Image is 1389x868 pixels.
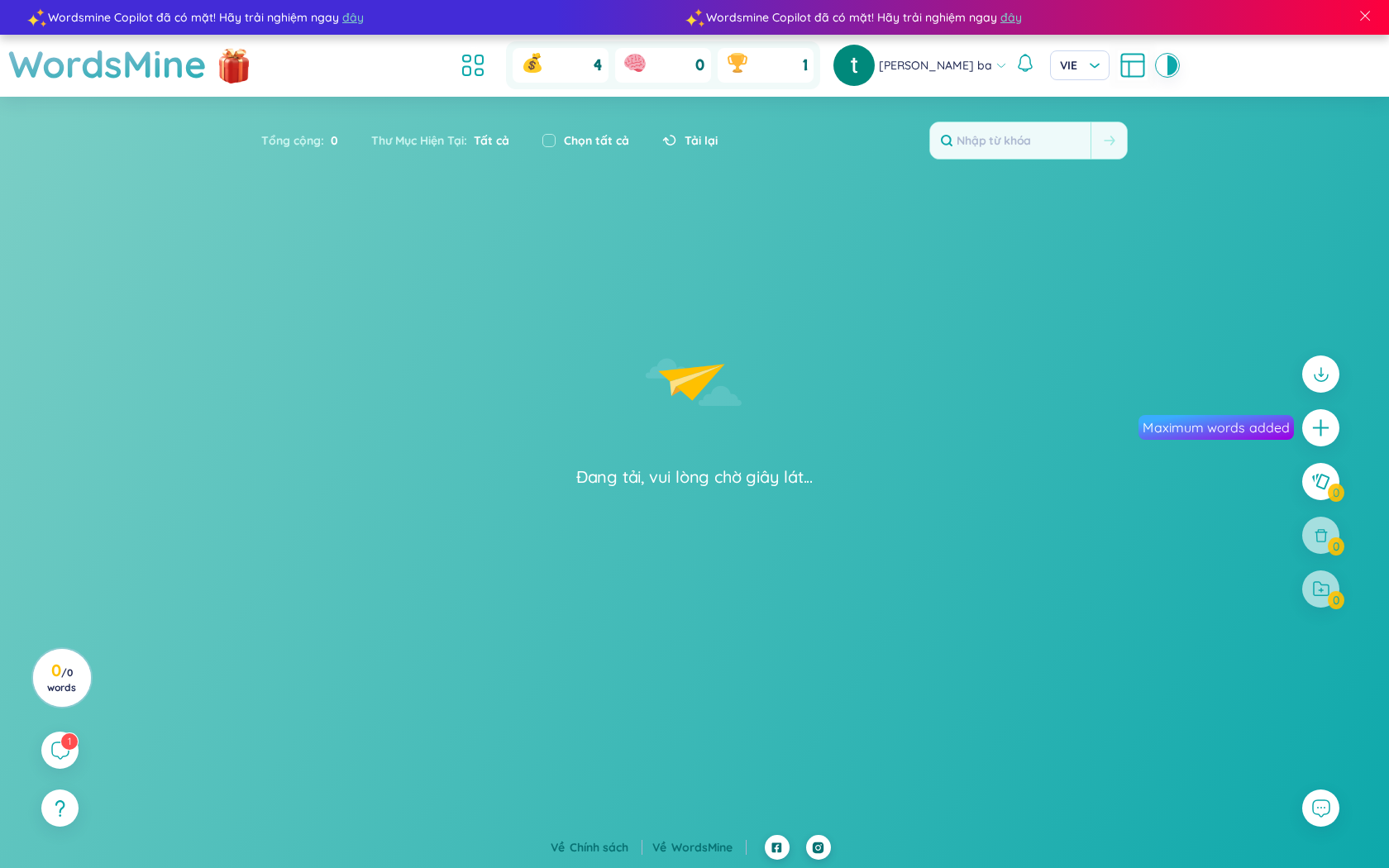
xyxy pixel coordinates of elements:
a: avatar [833,45,879,86]
span: VIE [1060,57,1100,74]
div: Wordsmine Copilot đã có mặt! Hãy trải nghiệm ngay [19,8,677,26]
div: Thư Mục Hiện Tại : [355,123,526,158]
span: plus [1310,417,1331,438]
div: Về [551,838,642,856]
span: đây [983,8,1005,26]
span: đây [325,8,346,26]
span: 1 [802,55,807,76]
h3: 0 [43,664,80,694]
div: Wordsmine Copilot đã có mặt! Hãy trải nghiệm ngay [677,8,1335,26]
div: Tổng cộng : [261,123,355,158]
input: Nhập từ khóa [930,122,1091,159]
div: Đang tải, vui lòng chờ giây lát... [576,465,813,489]
span: 0 [324,131,338,150]
span: / 0 words [47,666,76,694]
label: Chọn tất cả [564,131,629,150]
span: 1 [68,735,71,747]
span: 4 [594,55,602,76]
sup: 1 [61,733,78,750]
span: 0 [695,55,704,76]
span: Tất cả [467,133,509,148]
span: Tải lại [685,131,718,150]
a: WordsMine [671,840,747,855]
img: avatar [833,45,875,86]
a: WordsMine [8,35,207,93]
a: Chính sách [570,840,642,855]
span: [PERSON_NAME] ba [879,56,992,74]
img: flashSalesIcon.a7f4f837.png [217,42,251,92]
div: Về [652,838,747,856]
